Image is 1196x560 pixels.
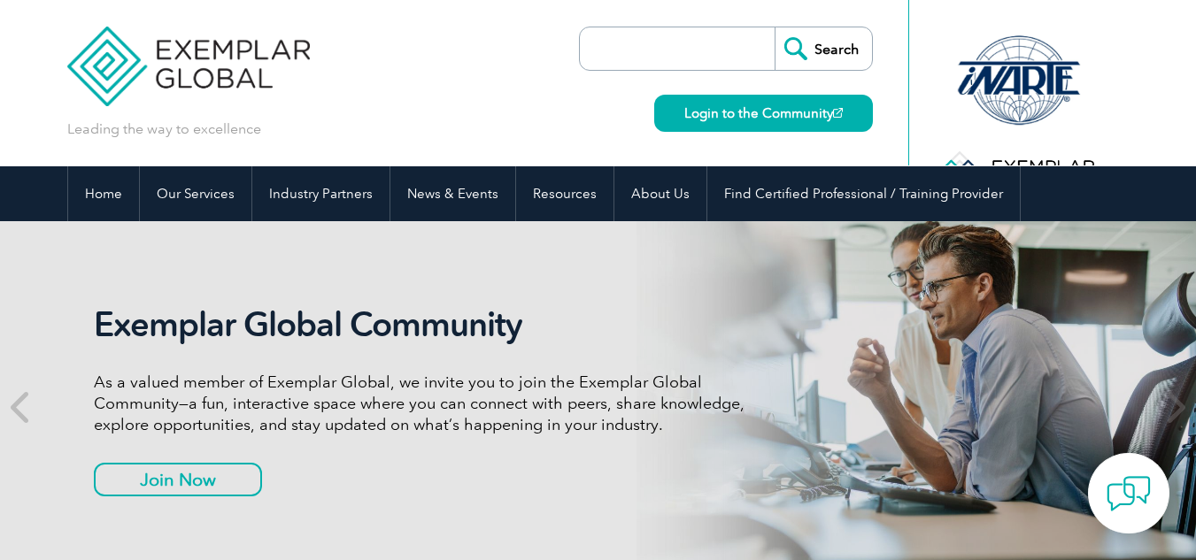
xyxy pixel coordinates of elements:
a: News & Events [390,166,515,221]
img: open_square.png [833,108,843,118]
a: Resources [516,166,613,221]
a: Industry Partners [252,166,390,221]
a: Find Certified Professional / Training Provider [707,166,1020,221]
h2: Exemplar Global Community [94,304,758,345]
a: Login to the Community [654,95,873,132]
a: Home [68,166,139,221]
p: Leading the way to excellence [67,119,261,139]
a: Join Now [94,463,262,496]
img: contact-chat.png [1107,472,1151,516]
input: Search [775,27,872,70]
p: As a valued member of Exemplar Global, we invite you to join the Exemplar Global Community—a fun,... [94,372,758,435]
a: About Us [614,166,706,221]
a: Our Services [140,166,251,221]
